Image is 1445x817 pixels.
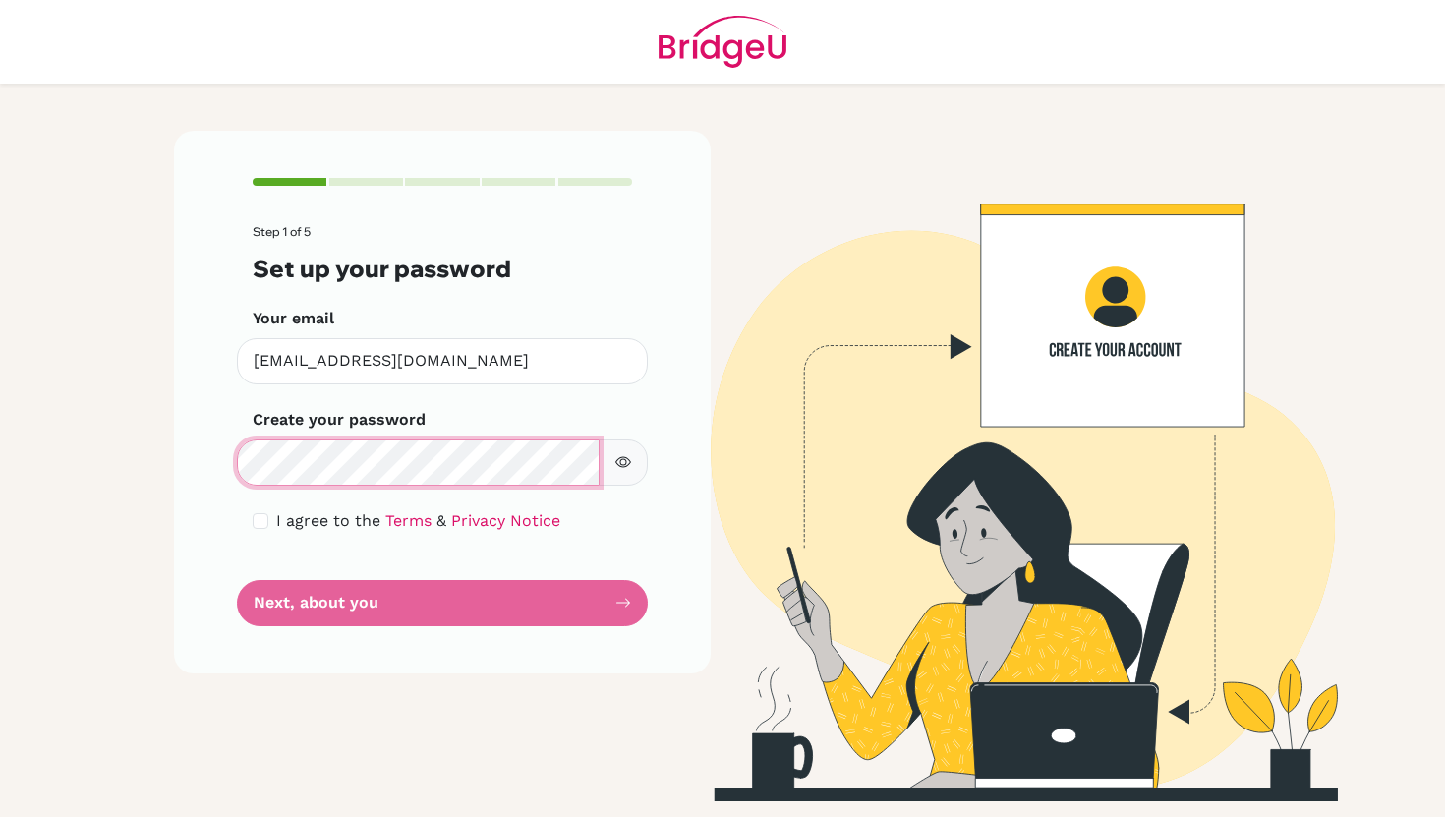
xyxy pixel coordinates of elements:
[237,338,648,384] input: Insert your email*
[276,511,380,530] span: I agree to the
[385,511,432,530] a: Terms
[253,408,426,432] label: Create your password
[253,224,311,239] span: Step 1 of 5
[436,511,446,530] span: &
[451,511,560,530] a: Privacy Notice
[253,307,334,330] label: Your email
[253,255,632,283] h3: Set up your password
